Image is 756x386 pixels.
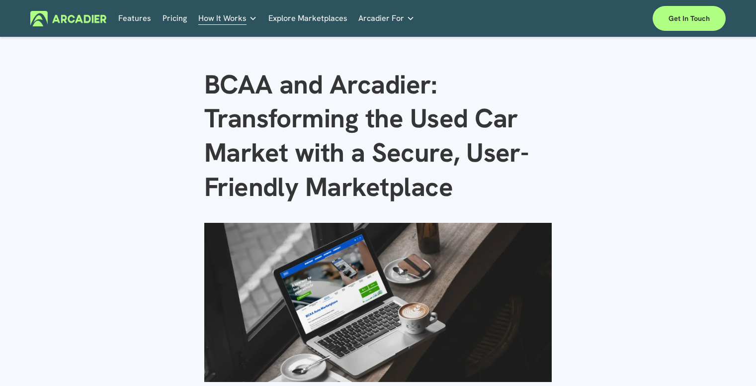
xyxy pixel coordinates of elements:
[163,11,187,26] a: Pricing
[268,11,347,26] a: Explore Marketplaces
[358,11,415,26] a: folder dropdown
[30,11,106,26] img: Arcadier
[118,11,151,26] a: Features
[198,11,247,25] span: How It Works
[358,11,404,25] span: Arcadier For
[204,68,552,204] h1: BCAA and Arcadier: Transforming the Used Car Market with a Secure, User-Friendly Marketplace
[653,6,726,31] a: Get in touch
[198,11,257,26] a: folder dropdown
